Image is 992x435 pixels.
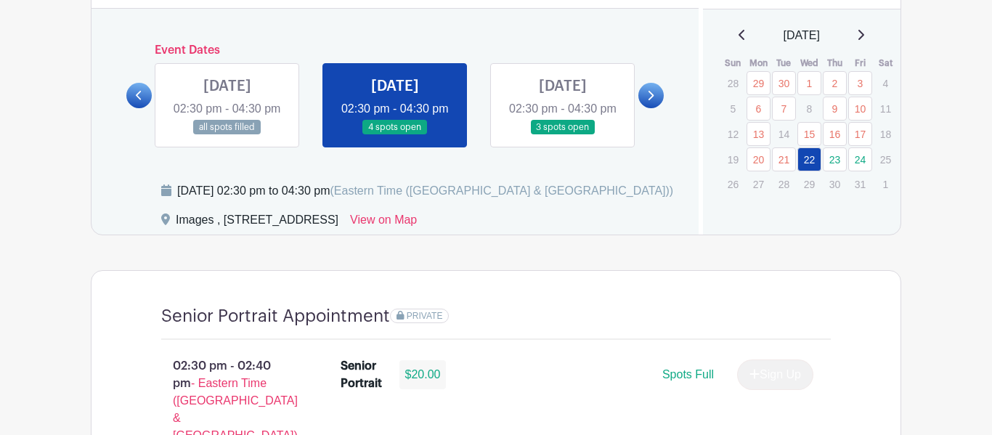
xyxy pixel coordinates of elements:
[747,71,771,95] a: 29
[822,56,847,70] th: Thu
[797,71,821,95] a: 1
[720,56,746,70] th: Sun
[848,122,872,146] a: 17
[797,122,821,146] a: 15
[823,147,847,171] a: 23
[772,71,796,95] a: 30
[721,72,745,94] p: 28
[747,147,771,171] a: 20
[874,148,898,171] p: 25
[797,56,822,70] th: Wed
[407,311,443,321] span: PRIVATE
[399,360,447,389] div: $20.00
[771,56,797,70] th: Tue
[823,71,847,95] a: 2
[797,97,821,120] p: 8
[874,173,898,195] p: 1
[772,123,796,145] p: 14
[747,122,771,146] a: 13
[721,148,745,171] p: 19
[330,184,673,197] span: (Eastern Time ([GEOGRAPHIC_DATA] & [GEOGRAPHIC_DATA]))
[772,173,796,195] p: 28
[341,357,382,392] div: Senior Portrait
[848,71,872,95] a: 3
[873,56,898,70] th: Sat
[176,211,338,235] div: Images , [STREET_ADDRESS]
[721,97,745,120] p: 5
[177,182,673,200] div: [DATE] 02:30 pm to 04:30 pm
[847,56,873,70] th: Fri
[772,147,796,171] a: 21
[848,173,872,195] p: 31
[721,123,745,145] p: 12
[874,97,898,120] p: 11
[848,147,872,171] a: 24
[874,123,898,145] p: 18
[747,97,771,121] a: 6
[823,173,847,195] p: 30
[350,211,417,235] a: View on Map
[823,122,847,146] a: 16
[746,56,771,70] th: Mon
[784,27,820,44] span: [DATE]
[797,173,821,195] p: 29
[823,97,847,121] a: 9
[747,173,771,195] p: 27
[662,368,714,381] span: Spots Full
[772,97,796,121] a: 7
[797,147,821,171] a: 22
[161,306,390,327] h4: Senior Portrait Appointment
[848,97,872,121] a: 10
[874,72,898,94] p: 4
[152,44,638,57] h6: Event Dates
[721,173,745,195] p: 26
